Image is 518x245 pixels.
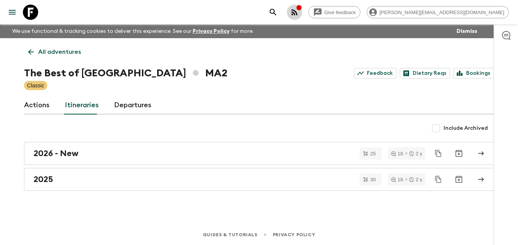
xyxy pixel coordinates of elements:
[431,172,445,186] button: Duplicate
[453,68,494,79] a: Bookings
[391,177,403,182] div: 18
[24,44,85,60] a: All adventures
[400,68,450,79] a: Dietary Reqs
[34,148,79,158] h2: 2026 - New
[34,174,53,184] h2: 2025
[444,124,488,132] span: Include Archived
[431,147,445,160] button: Duplicate
[451,146,467,161] button: Archive
[409,151,422,156] div: 2 y
[24,96,50,114] a: Actions
[5,5,20,20] button: menu
[203,230,257,239] a: Guides & Tutorials
[193,29,230,34] a: Privacy Policy
[27,82,44,89] p: Classic
[367,6,509,18] div: [PERSON_NAME][EMAIL_ADDRESS][DOMAIN_NAME]
[320,10,360,15] span: Give feedback
[24,168,494,191] a: 2025
[24,142,494,165] a: 2026 - New
[308,6,360,18] a: Give feedback
[65,96,99,114] a: Itineraries
[455,26,479,37] button: Dismiss
[265,5,281,20] button: search adventures
[366,151,380,156] span: 25
[366,177,380,182] span: 30
[375,10,508,15] span: [PERSON_NAME][EMAIL_ADDRESS][DOMAIN_NAME]
[391,151,403,156] div: 18
[9,24,257,38] p: We use functional & tracking cookies to deliver this experience. See our for more.
[38,47,81,56] p: All adventures
[354,68,397,79] a: Feedback
[273,230,315,239] a: Privacy Policy
[409,177,422,182] div: 2 y
[24,66,227,81] h1: The Best of [GEOGRAPHIC_DATA] MA2
[114,96,151,114] a: Departures
[451,172,467,187] button: Archive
